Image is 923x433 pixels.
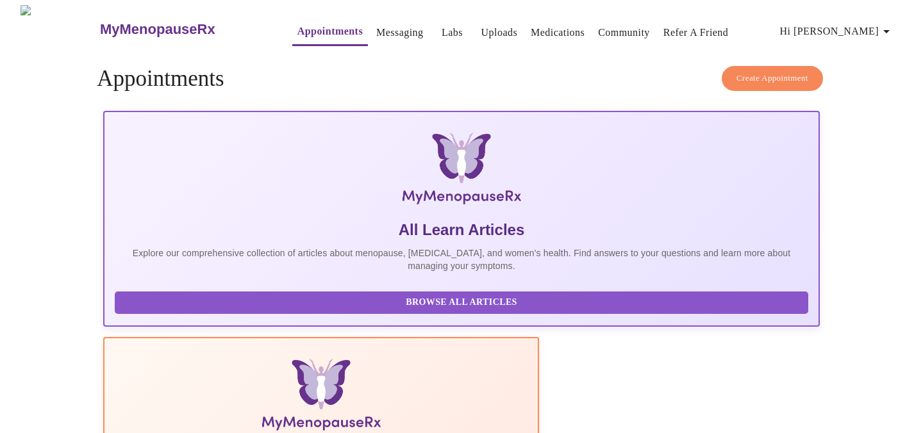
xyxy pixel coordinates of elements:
[297,22,363,40] a: Appointments
[531,24,585,42] a: Medications
[442,24,463,42] a: Labs
[292,19,368,46] button: Appointments
[481,24,518,42] a: Uploads
[432,20,473,45] button: Labs
[476,20,523,45] button: Uploads
[658,20,734,45] button: Refer a Friend
[128,295,795,311] span: Browse All Articles
[222,133,701,209] img: MyMenopauseRx Logo
[98,7,266,52] a: MyMenopauseRx
[115,291,808,314] button: Browse All Articles
[775,19,899,44] button: Hi [PERSON_NAME]
[736,71,808,86] span: Create Appointment
[722,66,823,91] button: Create Appointment
[376,24,423,42] a: Messaging
[115,247,808,272] p: Explore our comprehensive collection of articles about menopause, [MEDICAL_DATA], and women's hea...
[21,5,98,53] img: MyMenopauseRx Logo
[780,22,894,40] span: Hi [PERSON_NAME]
[593,20,655,45] button: Community
[598,24,650,42] a: Community
[526,20,590,45] button: Medications
[100,21,215,38] h3: MyMenopauseRx
[115,220,808,240] h5: All Learn Articles
[663,24,729,42] a: Refer a Friend
[371,20,428,45] button: Messaging
[115,296,811,307] a: Browse All Articles
[97,66,826,92] h4: Appointments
